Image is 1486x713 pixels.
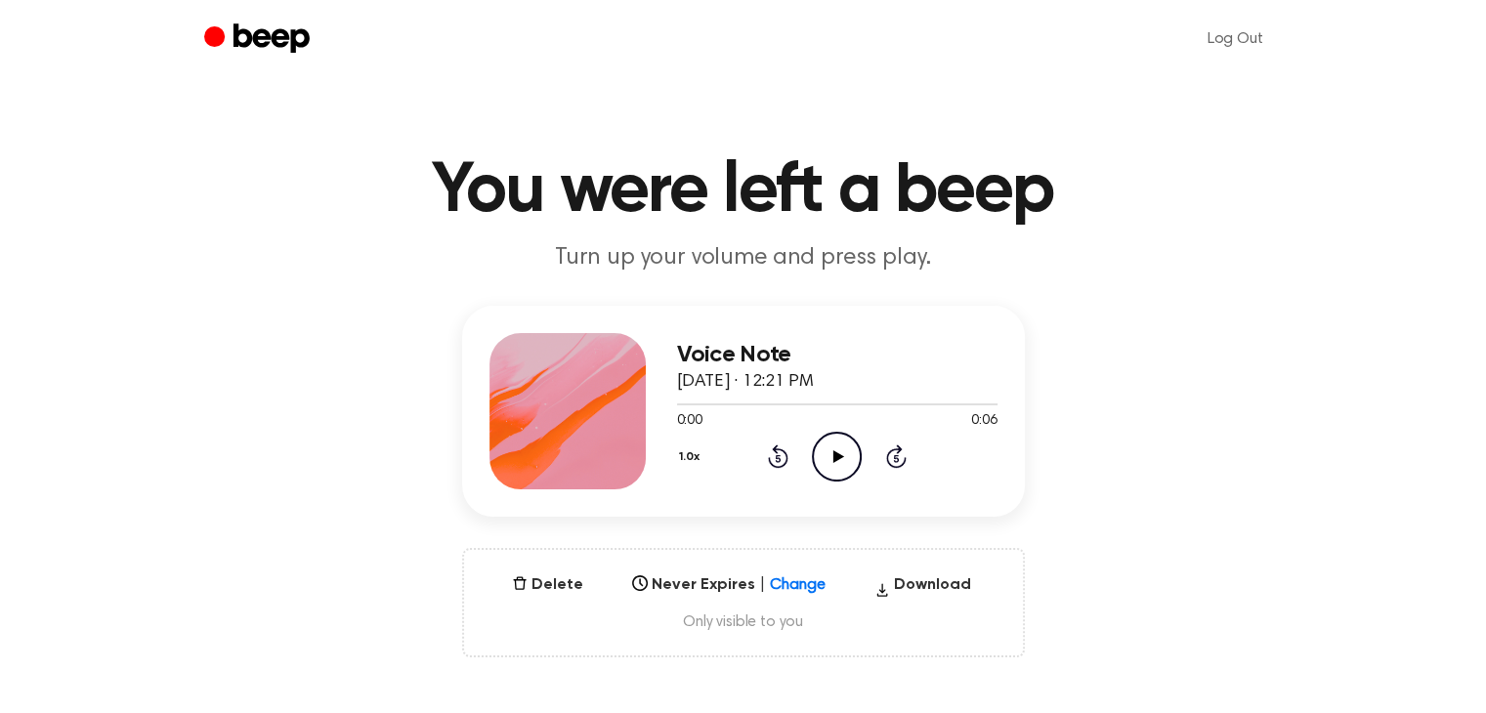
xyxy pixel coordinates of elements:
button: Delete [504,573,591,597]
a: Beep [204,21,315,59]
a: Log Out [1188,16,1283,63]
span: [DATE] · 12:21 PM [677,373,814,391]
h3: Voice Note [677,342,998,368]
span: Only visible to you [488,612,999,632]
p: Turn up your volume and press play. [368,242,1119,274]
span: 0:06 [971,411,997,432]
button: Download [867,573,979,605]
span: 0:00 [677,411,702,432]
button: 1.0x [677,440,707,474]
h1: You were left a beep [243,156,1244,227]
